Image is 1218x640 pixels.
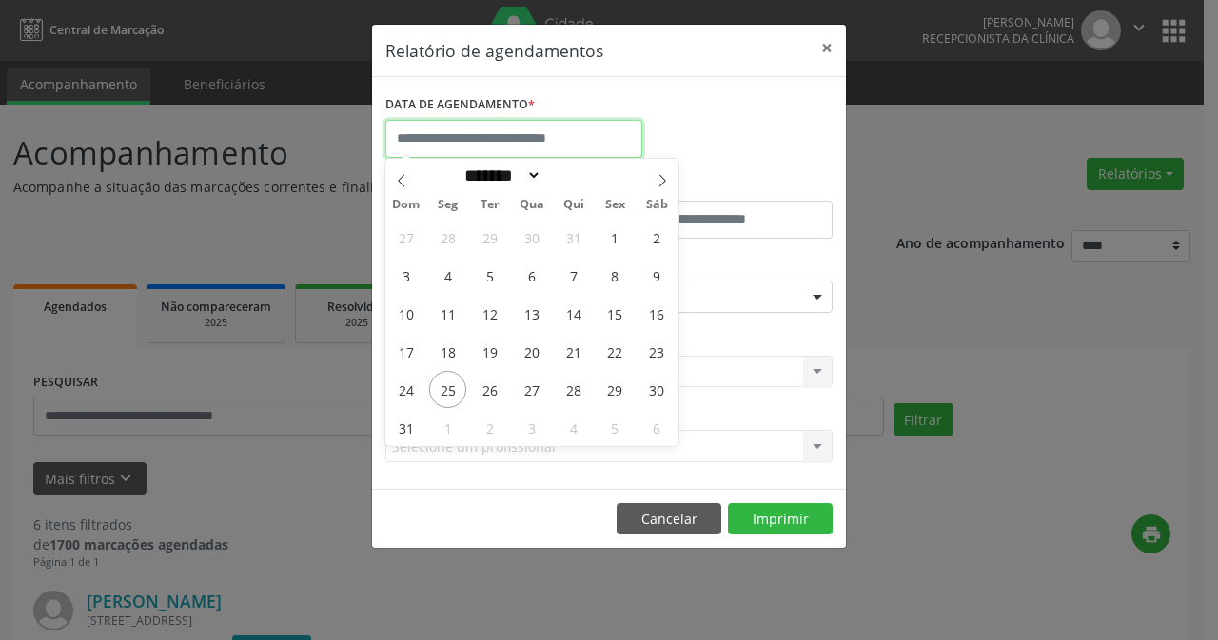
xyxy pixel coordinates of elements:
span: Agosto 26, 2025 [471,371,508,408]
span: Seg [427,199,469,211]
span: Agosto 22, 2025 [597,333,634,370]
span: Agosto 8, 2025 [597,257,634,294]
span: Sex [595,199,637,211]
h5: Relatório de agendamentos [385,38,603,63]
span: Setembro 6, 2025 [638,409,676,446]
span: Agosto 23, 2025 [638,333,676,370]
span: Setembro 5, 2025 [597,409,634,446]
span: Julho 28, 2025 [429,219,466,256]
span: Agosto 1, 2025 [597,219,634,256]
span: Julho 31, 2025 [555,219,592,256]
span: Dom [385,199,427,211]
span: Agosto 9, 2025 [638,257,676,294]
span: Ter [469,199,511,211]
span: Agosto 10, 2025 [387,295,424,332]
button: Close [808,25,846,71]
span: Agosto 4, 2025 [429,257,466,294]
span: Agosto 2, 2025 [638,219,676,256]
span: Agosto 15, 2025 [597,295,634,332]
span: Agosto 6, 2025 [513,257,550,294]
input: Year [541,165,604,185]
button: Cancelar [617,503,721,535]
select: Month [459,165,542,185]
button: Imprimir [728,503,833,535]
span: Qua [511,199,553,211]
span: Agosto 31, 2025 [387,409,424,446]
span: Agosto 20, 2025 [513,333,550,370]
span: Qui [553,199,595,211]
span: Setembro 1, 2025 [429,409,466,446]
span: Agosto 29, 2025 [597,371,634,408]
span: Agosto 5, 2025 [471,257,508,294]
span: Agosto 11, 2025 [429,295,466,332]
span: Agosto 19, 2025 [471,333,508,370]
span: Agosto 12, 2025 [471,295,508,332]
span: Agosto 17, 2025 [387,333,424,370]
span: Sáb [637,199,678,211]
span: Julho 30, 2025 [513,219,550,256]
span: Setembro 3, 2025 [513,409,550,446]
label: ATÉ [614,171,833,201]
span: Agosto 16, 2025 [638,295,676,332]
span: Agosto 28, 2025 [555,371,592,408]
span: Setembro 4, 2025 [555,409,592,446]
span: Agosto 21, 2025 [555,333,592,370]
span: Agosto 7, 2025 [555,257,592,294]
label: DATA DE AGENDAMENTO [385,90,535,120]
span: Julho 29, 2025 [471,219,508,256]
span: Julho 27, 2025 [387,219,424,256]
span: Agosto 18, 2025 [429,333,466,370]
span: Agosto 27, 2025 [513,371,550,408]
span: Agosto 25, 2025 [429,371,466,408]
span: Setembro 2, 2025 [471,409,508,446]
span: Agosto 3, 2025 [387,257,424,294]
span: Agosto 14, 2025 [555,295,592,332]
span: Agosto 13, 2025 [513,295,550,332]
span: Agosto 30, 2025 [638,371,676,408]
span: Agosto 24, 2025 [387,371,424,408]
